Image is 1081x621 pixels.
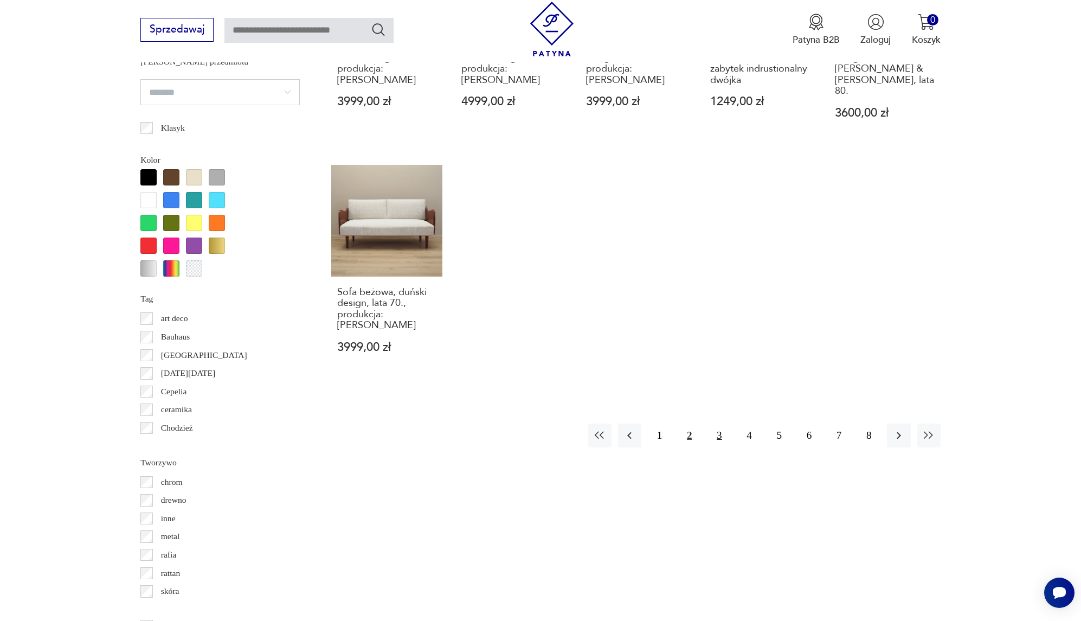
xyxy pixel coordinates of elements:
[768,424,791,447] button: 5
[710,42,810,86] h3: krzesło kolonialne XIX wiek 1900 stare zabytek indrustionalny dwójka
[648,424,671,447] button: 1
[707,424,731,447] button: 3
[140,153,300,167] p: Kolor
[808,14,825,30] img: Ikona medalu
[371,22,387,37] button: Szukaj
[161,439,192,453] p: Ćmielów
[867,14,884,30] img: Ikonka użytkownika
[161,566,181,580] p: rattan
[161,385,187,399] p: Cepelia
[857,424,880,447] button: 8
[140,456,300,470] p: Tworzywo
[161,603,186,617] p: tkanina
[461,96,561,107] p: 4999,00 zł
[912,34,941,46] p: Koszyk
[161,121,185,135] p: Klasyk
[161,548,177,562] p: rafia
[161,529,180,543] p: metal
[927,14,938,25] div: 0
[827,424,851,447] button: 7
[586,96,686,107] p: 3999,00 zł
[161,311,188,325] p: art deco
[797,424,821,447] button: 6
[161,511,176,526] p: inne
[1044,578,1074,608] iframe: Smartsupp widget button
[337,287,437,331] h3: Sofa beżowa, duński design, lata 70., produkcja: [PERSON_NAME]
[737,424,761,447] button: 4
[161,421,193,435] p: Chodzież
[337,342,437,353] p: 3999,00 zł
[860,34,891,46] p: Zaloguj
[912,14,941,46] button: 0Koszyk
[140,26,214,35] a: Sprzedawaj
[161,475,183,489] p: chrom
[918,14,935,30] img: Ikona koszyka
[860,14,891,46] button: Zaloguj
[586,42,686,86] h3: Sofa zielona, włoski design, lata 60., produkcja: [PERSON_NAME]
[140,292,300,306] p: Tag
[161,584,179,598] p: skóra
[793,14,840,46] a: Ikona medaluPatyna B2B
[793,14,840,46] button: Patyna B2B
[793,34,840,46] p: Patyna B2B
[331,165,443,378] a: Sofa beżowa, duński design, lata 70., produkcja: DaniaSofa beżowa, duński design, lata 70., produ...
[337,42,437,86] h3: Sofa rozkładana, włoski design, lata 70., produkcja: [PERSON_NAME]
[525,2,580,56] img: Patyna - sklep z meblami i dekoracjami vintage
[461,42,561,86] h3: Sofa rozkładana, duński design, lata 70., produkcja: [PERSON_NAME]
[161,493,186,507] p: drewno
[161,366,215,380] p: [DATE][DATE]
[140,18,214,42] button: Sprzedawaj
[337,96,437,107] p: 3999,00 zł
[161,330,190,344] p: Bauhaus
[835,42,935,97] h3: Wilkhahn Basis sofa, design [PERSON_NAME] & [PERSON_NAME], lata 80.
[161,402,192,417] p: ceramika
[710,96,810,107] p: 1249,00 zł
[835,107,935,119] p: 3600,00 zł
[678,424,701,447] button: 2
[161,348,247,362] p: [GEOGRAPHIC_DATA]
